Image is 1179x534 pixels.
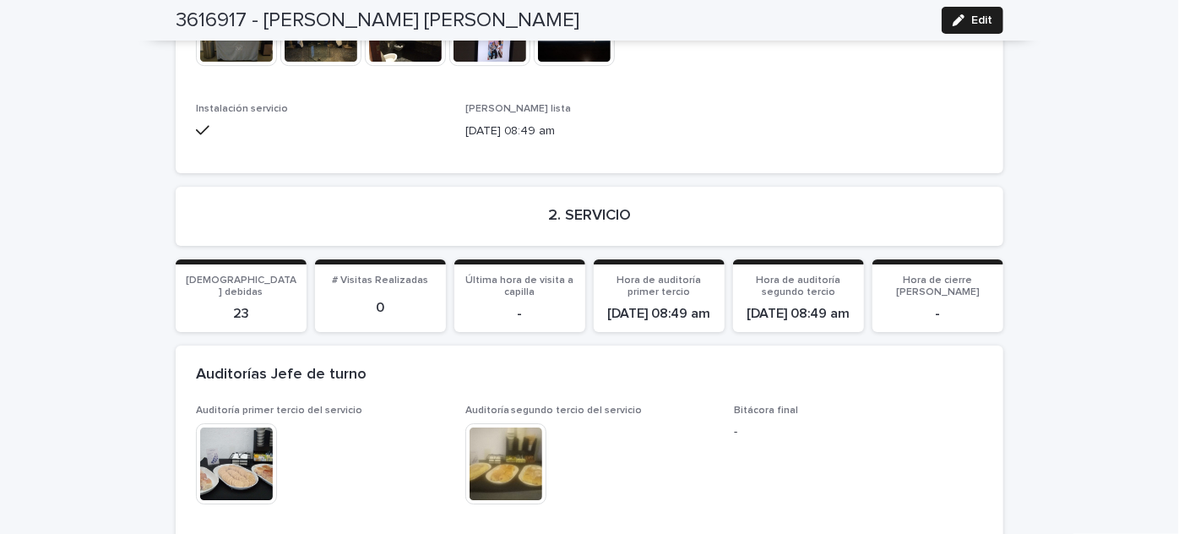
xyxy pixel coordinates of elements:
[757,275,841,297] span: Hora de auditoría segundo tercio
[465,306,575,322] p: -
[734,406,798,416] span: Bitácora final
[883,306,993,322] p: -
[176,8,579,33] h2: 3616917 - [PERSON_NAME] [PERSON_NAME]
[465,123,714,140] p: [DATE] 08:49 am
[617,275,702,297] span: Hora de auditoría primer tercio
[333,275,429,286] span: # Visitas Realizadas
[186,306,296,322] p: 23
[196,406,362,416] span: Auditoría primer tercio del servicio
[196,366,367,384] h2: Auditorías Jefe de turno
[896,275,980,297] span: Hora de cierre [PERSON_NAME]
[548,207,631,226] h2: 2. SERVICIO
[325,300,436,316] p: 0
[465,104,572,114] span: [PERSON_NAME] lista
[465,406,643,416] span: Auditoría segundo tercio del servicio
[942,7,1003,34] button: Edit
[186,275,296,297] span: [DEMOGRAPHIC_DATA] debidas
[196,104,288,114] span: Instalación servicio
[743,306,854,322] p: [DATE] 08:49 am
[971,14,992,26] span: Edit
[734,423,983,441] p: -
[466,275,574,297] span: Última hora de visita a capilla
[604,306,714,322] p: [DATE] 08:49 am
